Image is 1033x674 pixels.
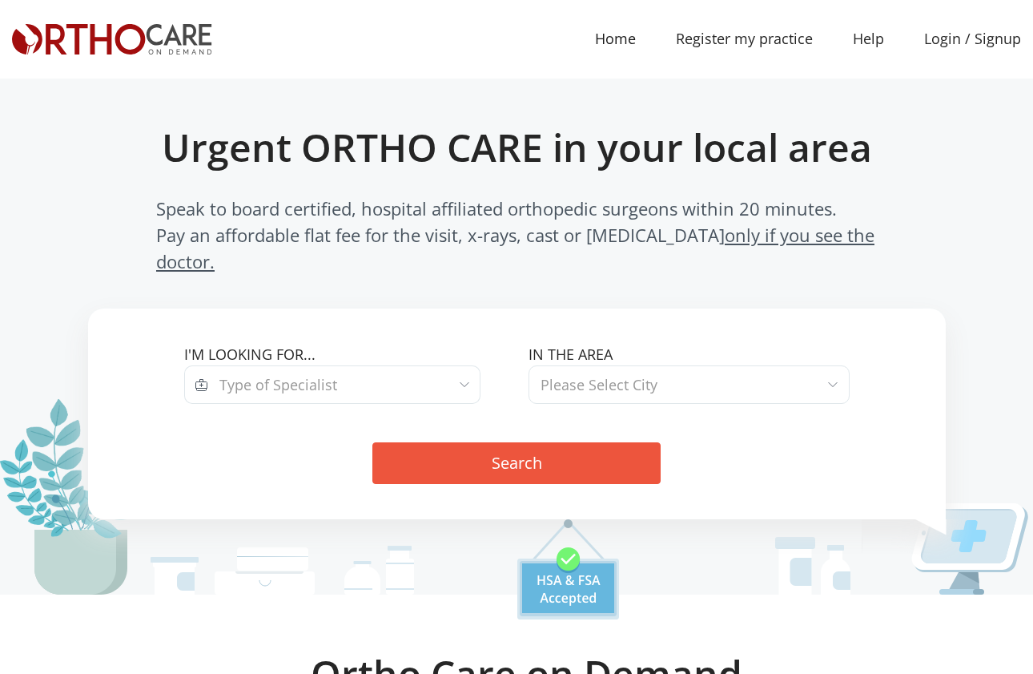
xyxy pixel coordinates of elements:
[184,344,505,365] label: I'm looking for...
[833,21,904,57] a: Help
[529,344,850,365] label: In the area
[156,196,877,275] span: Speak to board certified, hospital affiliated orthopedic surgeons within 20 minutes. Pay an affor...
[656,21,833,57] a: Register my practice
[219,375,337,394] span: Type of Specialist
[575,21,656,57] a: Home
[372,442,661,484] button: Search
[115,124,918,171] h1: Urgent ORTHO CARE in your local area
[541,375,657,394] span: Please Select City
